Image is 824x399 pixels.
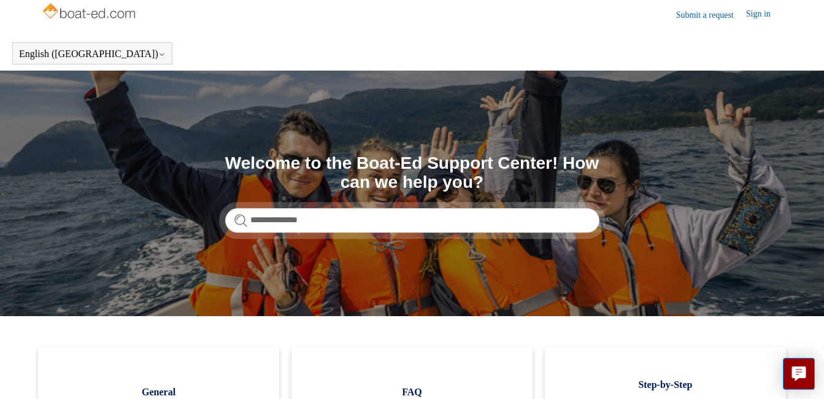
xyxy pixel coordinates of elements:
[746,7,783,22] a: Sign in
[225,154,599,192] h1: Welcome to the Boat-Ed Support Center! How can we help you?
[225,208,599,233] input: Search
[19,48,166,60] button: English ([GEOGRAPHIC_DATA])
[563,378,768,392] span: Step-by-Step
[783,358,815,390] button: Live chat
[676,9,746,21] a: Submit a request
